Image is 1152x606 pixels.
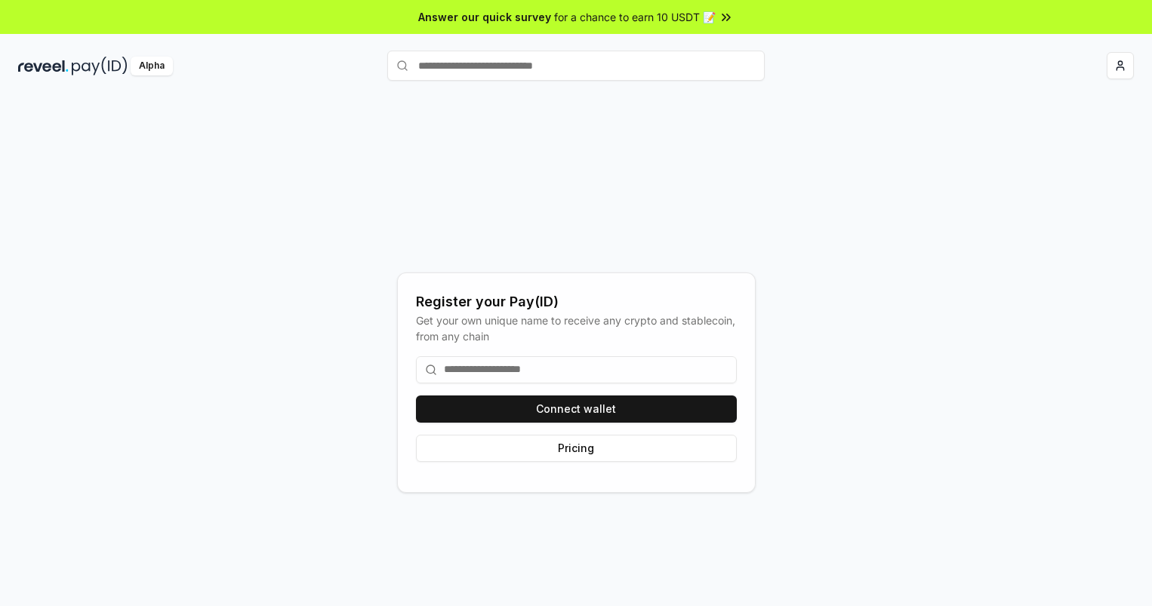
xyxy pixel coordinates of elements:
img: reveel_dark [18,57,69,75]
div: Get your own unique name to receive any crypto and stablecoin, from any chain [416,312,737,344]
button: Connect wallet [416,395,737,423]
div: Register your Pay(ID) [416,291,737,312]
span: for a chance to earn 10 USDT 📝 [554,9,716,25]
button: Pricing [416,435,737,462]
div: Alpha [131,57,173,75]
img: pay_id [72,57,128,75]
span: Answer our quick survey [418,9,551,25]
